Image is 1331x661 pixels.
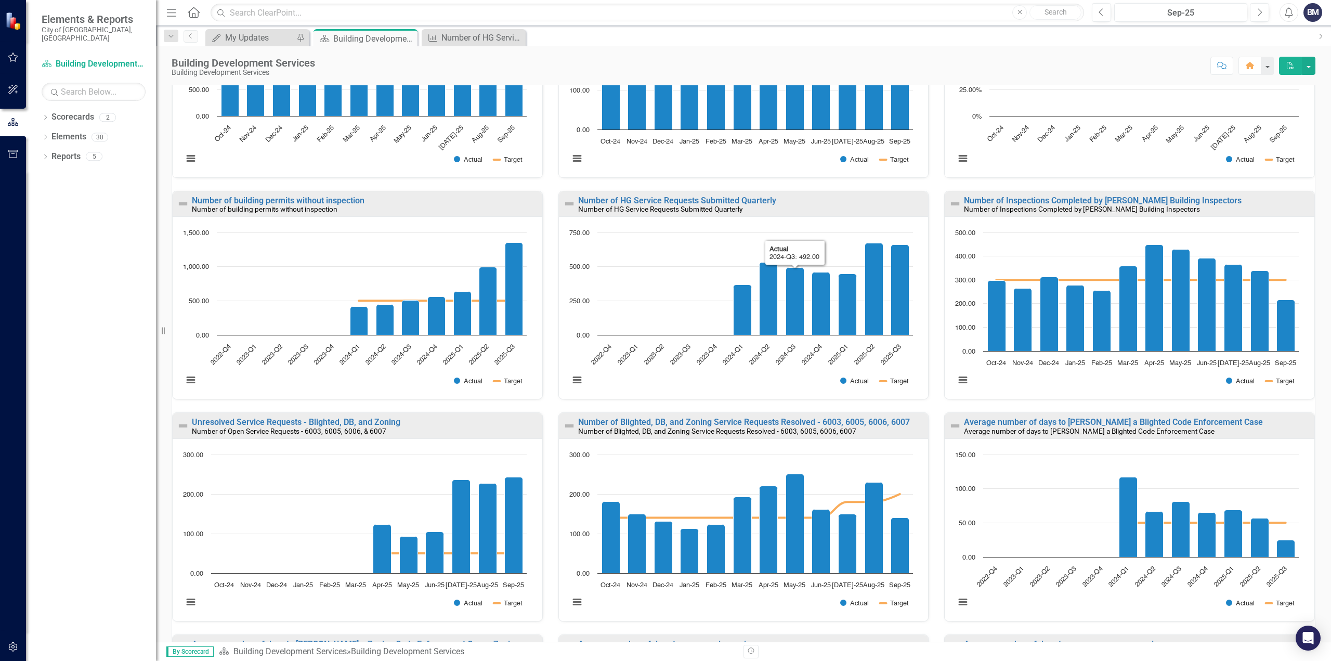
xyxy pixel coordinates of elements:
span: Search [1045,8,1067,16]
text: 2024-Q2 [1134,565,1157,588]
text: Feb-25 [316,124,335,144]
text: Oct-24 [601,582,620,589]
div: Chart. Highcharts interactive chart. [950,6,1309,175]
a: Building Development Services [42,58,146,70]
g: Target, series 2 of 2. Line with 12 data points. [995,278,1288,282]
text: 2025-Q3 [879,343,902,366]
text: 2024-Q2 [748,343,771,366]
div: Chart. Highcharts interactive chart. [178,6,537,175]
text: Apr-25 [369,124,387,143]
button: Show Target [494,599,523,607]
path: 2024-Q4, 65. Actual. [1198,512,1216,557]
g: Actual, series 1 of 2. Bar series with 12 bars. [230,243,523,335]
text: 150.00 [955,452,975,459]
a: Number of Blighted, DB, and Zoning Service Requests Resolved - 6003, 6005, 6006, 6007 [578,417,910,427]
text: 100.00 [569,87,590,94]
text: Oct-24 [601,138,620,145]
svg: Interactive chart [950,227,1304,396]
div: Chart. Highcharts interactive chart. [564,6,923,175]
text: 200.00 [569,491,590,498]
small: City of [GEOGRAPHIC_DATA], [GEOGRAPHIC_DATA] [42,25,146,43]
g: Actual, series 1 of 2. Bar series with 12 bars. [997,477,1295,557]
div: My Updates [225,31,294,44]
div: 2 [99,113,116,122]
text: 300.00 [569,452,590,459]
text: Nov-24 [1012,360,1033,367]
path: Jul-25, 149. Actual. [838,514,856,573]
text: Dec-24 [266,582,287,589]
text: Apr-25 [1141,124,1159,143]
path: Aug-25, 229. Actual. [865,482,883,573]
text: 1,000.00 [183,264,209,270]
text: 2024-Q3 [1160,565,1183,588]
text: 2024-Q4 [1186,565,1209,588]
path: Feb-25, 123. Actual. [707,524,725,573]
div: Sep-25 [1118,7,1244,19]
button: Show Target [1266,155,1295,163]
path: 2024-Q3, 81. Actual. [1172,501,1190,557]
button: Show Actual [840,155,869,163]
path: Jun-25, 391. Actual. [1198,258,1216,352]
small: Number of Open Service Requests - 6003, 6005, 6006, & 6007 [192,427,386,435]
text: [DATE]-25 [1210,124,1237,151]
text: 2022-Q4 [210,343,232,366]
text: 0.00 [196,332,209,339]
div: 30 [92,133,108,141]
text: Mar-25 [732,582,752,589]
text: May-25 [1165,124,1185,145]
text: 100.00 [183,531,203,538]
path: Dec-24, 131. Actual. [654,521,672,573]
svg: Interactive chart [564,449,918,618]
text: Oct-24 [986,124,1005,143]
text: 2025-Q2 [1239,565,1262,588]
button: View chart menu, Chart [570,595,584,610]
path: Nov-24, 170. Actual. [628,62,646,129]
div: Double-Click to Edit [558,412,929,621]
text: 300.00 [955,277,975,284]
path: Dec-24, 312. Actual. [1040,277,1059,352]
text: Jan-25 [1065,360,1085,367]
text: Jun-25 [1197,360,1217,367]
div: Number of HG Service Requests Submitted Quarterly [441,31,523,44]
text: 2023-Q3 [287,343,310,366]
text: Nov-24 [239,124,258,144]
text: 0.00 [962,348,975,355]
text: 0.00 [196,113,209,120]
svg: Interactive chart [178,449,532,618]
text: 2024-Q3 [390,343,413,366]
text: 25.00% [959,87,982,94]
text: Aug-25 [863,138,884,145]
button: Show Actual [1226,377,1255,385]
text: Oct-24 [214,124,232,143]
text: Dec-24 [1039,360,1060,367]
text: 750.00 [569,230,590,237]
text: Mar-25 [342,124,361,144]
text: Mar-25 [1114,124,1133,144]
img: Not Defined [949,420,961,432]
text: May-25 [393,124,413,145]
a: Building Development Services [233,646,347,656]
text: 400.00 [955,253,975,260]
path: 2024-Q2, 532. Actual. [759,263,777,335]
path: Sep-25, 140. Actual. [891,517,909,573]
path: 2025-Q3, 1,355. Actual. [505,243,523,335]
path: 2024-Q3, 492. Actual. [786,268,804,335]
text: Mar-25 [345,582,366,589]
text: 2024-Q3 [774,343,797,366]
text: 2023-Q2 [643,343,665,366]
button: Show Target [494,377,523,385]
path: 2024-Q1, 369. Actual. [733,285,751,335]
text: 2023-Q3 [669,343,692,366]
text: 2023-Q1 [1002,565,1025,588]
text: Sep-25 [1269,124,1288,144]
path: 2025-Q1, 69. Actual. [1224,510,1243,557]
small: Number of building permits without inspection [192,205,337,213]
button: View chart menu, Chart [956,151,970,166]
a: Reports [51,151,81,163]
div: Building Development Services [172,57,315,69]
path: 2024-Q1, 117. Actual. [1119,477,1138,557]
img: Not Defined [177,642,189,654]
div: Open Intercom Messenger [1296,626,1321,651]
button: View chart menu, Chart [956,373,970,387]
text: Oct-24 [214,582,234,589]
